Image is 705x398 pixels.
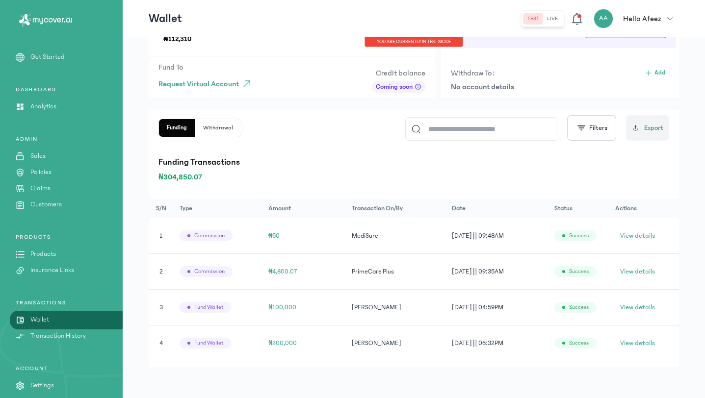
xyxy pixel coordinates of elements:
span: success [569,232,589,240]
td: [DATE] || 04:59PM [446,290,548,325]
th: S/N [149,199,174,218]
td: [DATE] || 06:32PM [446,325,548,361]
p: Transaction History [30,331,86,341]
p: Sales [30,151,46,161]
button: View details [615,299,660,315]
button: Funding [159,119,195,137]
th: Status [548,199,610,218]
button: View details [615,228,660,244]
button: Export [626,115,669,141]
th: Type [174,199,262,218]
span: Fund wallet [194,303,223,311]
span: View details [620,267,655,276]
p: Insurance Links [30,265,74,275]
div: AA [594,9,613,28]
span: 4 [159,340,163,347]
td: [DATE] || 09:48AM [446,218,548,254]
p: Settings [30,380,54,391]
td: MediSure [346,218,446,254]
p: Analytics [30,101,56,112]
p: Withdraw To: [451,67,495,79]
span: ₦100,000 [268,304,297,311]
span: View details [620,338,655,348]
p: Hello Afeez [623,13,661,25]
button: AAHello Afeez [594,9,679,28]
span: Export [644,123,663,133]
button: View details [615,335,660,351]
button: Filters [567,115,616,141]
th: Amount [262,199,346,218]
button: Withdrawal [195,119,241,137]
td: PrimeCare Plus [346,254,446,290]
span: Commission [194,232,225,240]
span: Coming soon [376,82,413,92]
span: ₦50 [268,232,280,239]
p: Fund To [158,61,257,73]
p: Funding Transactions [158,155,669,169]
span: 1 [159,232,162,239]
th: Date [446,199,548,218]
span: ₦4,800.07 [268,268,298,275]
span: Fund wallet [194,339,223,347]
span: success [569,339,589,347]
p: Customers [30,199,62,210]
p: Claims [30,183,51,194]
p: No account details [451,81,669,93]
span: success [569,303,589,311]
td: [DATE] || 09:35AM [446,254,548,290]
p: Credit balance [372,67,425,79]
button: test [523,13,543,25]
p: ₦304,850.07 [158,171,669,183]
button: live [543,13,562,25]
button: Add [641,67,669,79]
th: Transaction on/by [346,199,446,218]
span: Request Virtual Account [158,78,239,90]
span: 2 [159,268,163,275]
button: Request Virtual Account [158,75,257,93]
span: Add [654,69,665,77]
span: View details [620,302,655,312]
p: Products [30,249,56,259]
p: Policies [30,167,52,177]
button: View details [615,264,660,279]
td: [PERSON_NAME] [346,290,446,325]
span: View details [620,231,655,241]
td: [PERSON_NAME] [346,325,446,361]
span: success [569,268,589,275]
p: Wallet [149,11,182,26]
span: 3 [159,304,163,311]
div: You are currently in TEST MODE [365,37,463,47]
span: Commission [194,268,225,275]
p: Get Started [30,52,65,62]
p: Wallet [30,315,49,325]
span: ₦200,000 [268,340,297,347]
th: Actions [609,199,679,218]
